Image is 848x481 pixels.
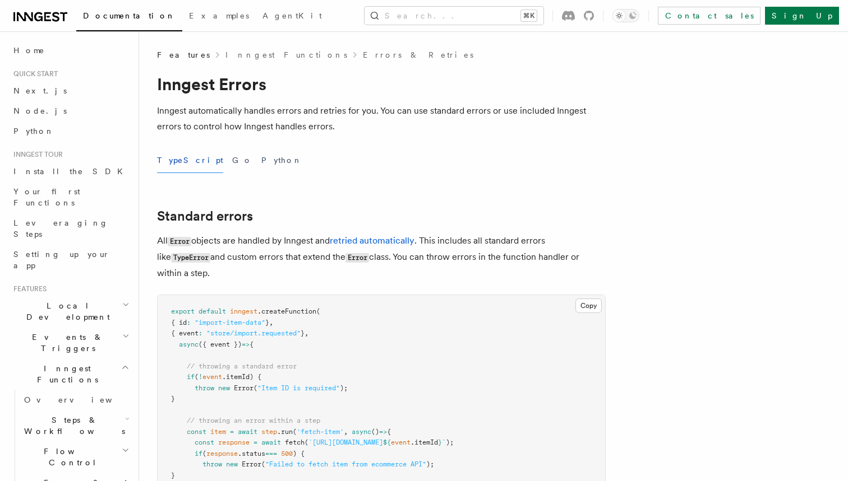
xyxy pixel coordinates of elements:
[13,187,80,207] span: Your first Functions
[13,250,110,270] span: Setting up your app
[442,438,446,446] span: `
[187,319,191,326] span: :
[179,340,199,348] span: async
[199,340,242,348] span: ({ event })
[9,327,132,358] button: Events & Triggers
[316,307,320,315] span: (
[269,319,273,326] span: ,
[195,450,202,457] span: if
[222,373,261,381] span: .itemId) {
[202,450,206,457] span: (
[254,438,257,446] span: =
[230,428,234,436] span: =
[262,11,322,20] span: AgentKit
[157,103,606,134] p: Inngest automatically handles errors and retries for you. You can use standard errors or use incl...
[575,298,602,313] button: Copy
[285,438,305,446] span: fetch
[157,233,606,281] p: All objects are handled by Inngest and . This includes all standard errors like and custom errors...
[187,373,195,381] span: if
[293,450,305,457] span: ) {
[230,307,257,315] span: inngest
[365,7,543,25] button: Search...⌘K
[250,340,254,348] span: {
[308,438,383,446] span: `[URL][DOMAIN_NAME]
[363,49,473,60] a: Errors & Retries
[20,390,132,410] a: Overview
[13,86,67,95] span: Next.js
[199,373,202,381] span: !
[9,101,132,121] a: Node.js
[383,438,391,446] span: ${
[521,10,537,21] kbd: ⌘K
[76,3,182,31] a: Documentation
[195,438,214,446] span: const
[9,300,122,323] span: Local Development
[218,438,250,446] span: response
[265,319,269,326] span: }
[352,428,371,436] span: async
[261,460,265,468] span: (
[9,181,132,213] a: Your first Functions
[254,384,257,392] span: (
[257,307,316,315] span: .createFunction
[277,428,293,436] span: .run
[344,428,348,436] span: ,
[206,450,238,457] span: response
[187,428,206,436] span: const
[171,253,210,263] code: TypeError
[238,450,265,457] span: .status
[187,362,297,370] span: // throwing a standard error
[171,329,199,337] span: { event
[20,441,132,473] button: Flow Control
[199,329,202,337] span: :
[189,11,249,20] span: Examples
[182,3,256,30] a: Examples
[234,384,254,392] span: Error
[340,384,348,392] span: );
[242,340,250,348] span: =>
[171,471,175,479] span: }
[438,438,442,446] span: }
[171,395,175,403] span: }
[9,358,132,390] button: Inngest Functions
[13,167,130,176] span: Install the SDK
[171,307,195,315] span: export
[411,438,438,446] span: .itemId
[9,161,132,181] a: Install the SDK
[13,106,67,115] span: Node.js
[305,438,308,446] span: (
[238,428,257,436] span: await
[242,460,261,468] span: Error
[226,460,238,468] span: new
[13,127,54,136] span: Python
[9,121,132,141] a: Python
[446,438,454,446] span: );
[612,9,639,22] button: Toggle dark mode
[202,373,222,381] span: event
[391,438,411,446] span: event
[261,428,277,436] span: step
[9,363,121,385] span: Inngest Functions
[157,74,606,94] h1: Inngest Errors
[371,428,379,436] span: ()
[199,307,226,315] span: default
[265,450,277,457] span: ===
[9,150,63,159] span: Inngest tour
[171,319,187,326] span: { id
[13,218,108,239] span: Leveraging Steps
[426,460,434,468] span: );
[9,284,47,293] span: Features
[202,460,222,468] span: throw
[9,213,132,244] a: Leveraging Steps
[658,7,761,25] a: Contact sales
[195,319,265,326] span: "import-item-data"
[330,235,414,246] a: retried automatically
[187,417,320,424] span: // throwing an error within a step
[157,49,210,60] span: Features
[265,460,426,468] span: "Failed to fetch item from ecommerce API"
[195,384,214,392] span: throw
[9,331,122,354] span: Events & Triggers
[195,373,199,381] span: (
[13,45,45,56] span: Home
[256,3,329,30] a: AgentKit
